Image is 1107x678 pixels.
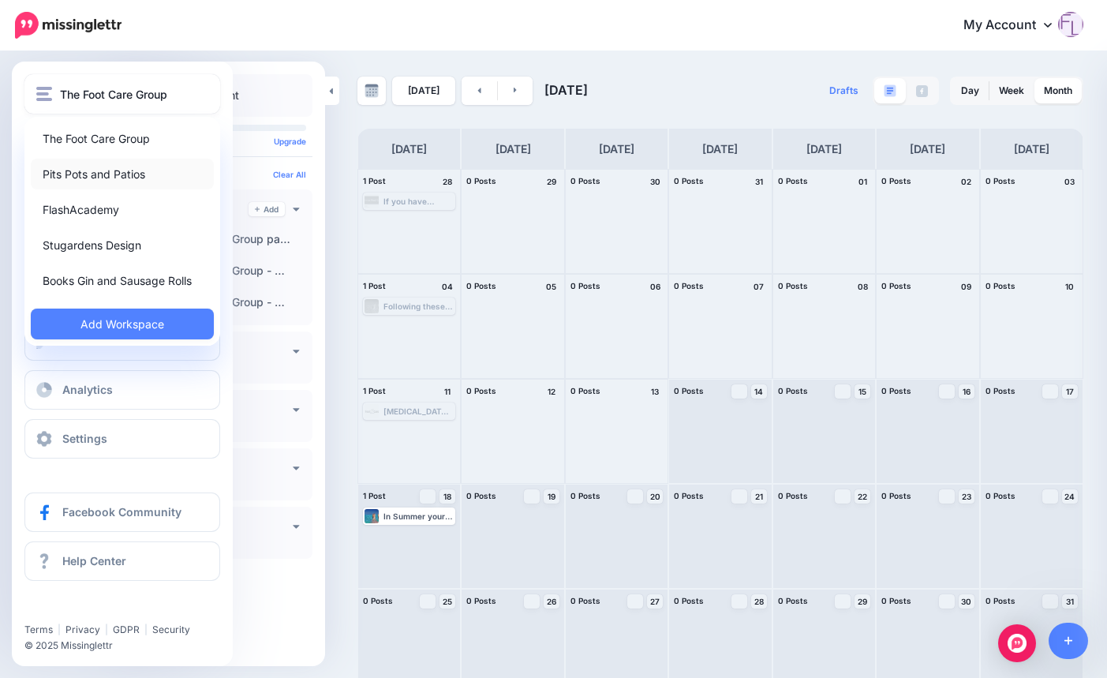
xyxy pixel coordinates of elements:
h4: 29 [544,174,559,189]
span: 25 [443,597,452,605]
h4: 03 [1062,174,1078,189]
span: 27 [650,597,660,605]
a: The Foot Care Group [31,123,214,154]
span: 31 [1066,597,1074,605]
span: 0 Posts [778,386,808,395]
span: 0 Posts [570,386,600,395]
span: Analytics [62,383,113,396]
a: 25 [439,594,455,609]
a: Analytics [24,370,220,410]
h4: 31 [751,174,767,189]
span: Facebook Community [62,505,181,519]
span: 0 Posts [881,596,911,605]
a: Drafts [820,77,868,105]
span: 1 Post [363,176,386,185]
a: 18 [439,489,455,504]
div: In Summer your feet will benefit from regular applications of good moisturiser all year round but... [383,511,454,521]
span: 0 Posts [570,176,600,185]
span: 1 Post [363,491,386,500]
a: Pits Pots and Patios [31,159,214,189]
span: 0 Posts [570,491,600,500]
img: Missinglettr [15,12,122,39]
span: 0 Posts [674,176,704,185]
img: calendar-grey-darker.png [365,84,379,98]
li: © 2025 Missinglettr [24,638,230,654]
h4: [DATE] [806,140,842,159]
a: 19 [544,489,559,504]
span: 0 Posts [985,596,1015,605]
span: 24 [1064,493,1075,500]
span: 0 Posts [778,176,808,185]
span: 0 Posts [881,281,911,290]
a: 22 [855,489,870,504]
h4: 12 [544,384,559,399]
span: 0 Posts [466,176,496,185]
a: Month [1034,78,1082,103]
div: [MEDICAL_DATA], a problem in the bones and joints that connect the big toe and the heel, are fair... [383,406,454,416]
span: 0 Posts [881,491,911,500]
a: Add Workspace [31,309,214,339]
span: 26 [547,597,556,605]
h4: 02 [959,174,974,189]
h4: 13 [647,384,663,399]
a: 20 [647,489,663,504]
a: Privacy [65,624,100,635]
span: 21 [755,493,763,500]
a: Add [249,202,285,216]
span: 0 Posts [985,386,1015,395]
h4: [DATE] [1014,140,1049,159]
a: 31 [1062,594,1078,609]
span: 20 [650,493,660,500]
a: Upgrade [274,137,306,146]
img: menu.png [36,87,52,101]
span: 0 Posts [674,491,704,500]
span: 1 Post [363,386,386,395]
a: 26 [544,594,559,609]
span: 0 Posts [881,386,911,395]
a: [DATE] [392,77,455,105]
span: The Foot Care Group [60,85,167,103]
a: Create [24,321,220,361]
span: 29 [858,597,867,605]
iframe: Twitter Follow Button [24,601,144,616]
span: Settings [62,432,107,445]
span: 0 Posts [674,596,704,605]
a: FlashAcademy [31,194,214,225]
a: Terms [24,624,53,635]
div: Open Intercom Messenger [998,624,1036,662]
div: If you have [MEDICAL_DATA] and wear sandals or walk barefoot in summer you need to take extra car... [383,197,454,206]
span: 0 Posts [985,281,1015,290]
a: Clear All [273,170,306,179]
a: Settings [24,419,220,459]
h4: 01 [855,174,870,189]
span: 0 Posts [466,596,496,605]
span: 0 Posts [570,596,600,605]
h4: 06 [647,279,663,294]
span: 0 Posts [881,176,911,185]
a: 16 [959,384,974,399]
span: | [58,624,61,635]
h4: 30 [647,174,663,189]
span: 17 [1066,388,1074,395]
h4: [DATE] [599,140,634,159]
a: 28 [751,594,767,609]
a: 24 [1062,489,1078,504]
button: The Foot Care Group [24,74,220,114]
a: My Account [948,6,1083,45]
span: | [144,624,148,635]
a: Security [152,624,190,635]
h4: 09 [959,279,974,294]
span: 0 Posts [985,491,1015,500]
img: paragraph-boxed.png [884,84,896,97]
a: Day [952,78,989,103]
span: 0 Posts [466,281,496,290]
span: 28 [754,597,764,605]
h4: 28 [439,174,455,189]
h4: [DATE] [702,140,738,159]
span: 0 Posts [778,491,808,500]
a: 29 [855,594,870,609]
h4: [DATE] [391,140,427,159]
a: 15 [855,384,870,399]
h4: 10 [1062,279,1078,294]
span: 0 Posts [363,596,393,605]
